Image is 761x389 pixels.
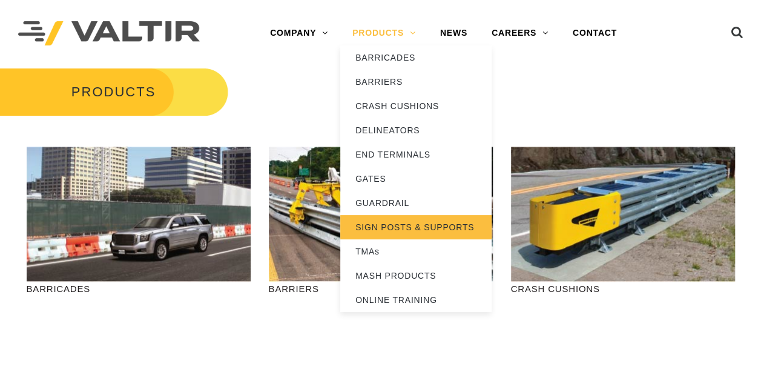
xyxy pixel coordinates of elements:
a: BARRIERS [340,70,492,94]
a: GATES [340,167,492,191]
a: CONTACT [561,21,629,45]
a: DELINEATORS [340,118,492,142]
a: SIGN POSTS & SUPPORTS [340,215,492,239]
p: CRASH CUSHIONS [511,282,735,296]
img: Valtir [18,21,200,46]
a: GUARDRAIL [340,191,492,215]
a: TMAs [340,239,492,264]
p: BARRICADES [27,282,251,296]
a: ONLINE TRAINING [340,288,492,312]
p: BARRIERS [269,282,493,296]
a: END TERMINALS [340,142,492,167]
a: BARRICADES [340,45,492,70]
a: NEWS [428,21,479,45]
a: MASH PRODUCTS [340,264,492,288]
a: PRODUCTS [340,21,428,45]
a: CRASH CUSHIONS [340,94,492,118]
a: CAREERS [479,21,561,45]
a: COMPANY [258,21,340,45]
